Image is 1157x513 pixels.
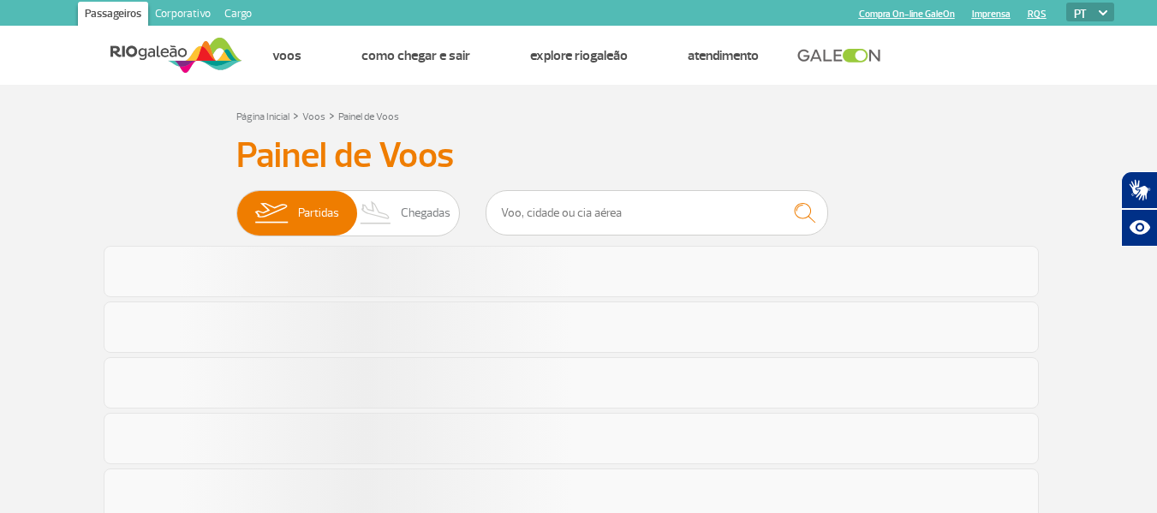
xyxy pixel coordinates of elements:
a: Atendimento [688,47,759,64]
span: Chegadas [401,191,450,236]
a: Passageiros [78,2,148,29]
button: Abrir recursos assistivos. [1121,209,1157,247]
a: Cargo [218,2,259,29]
a: > [329,105,335,125]
a: Painel de Voos [338,110,399,123]
h3: Painel de Voos [236,134,921,177]
a: Como chegar e sair [361,47,470,64]
a: Corporativo [148,2,218,29]
a: Explore RIOgaleão [530,47,628,64]
a: RQS [1028,9,1047,20]
a: Compra On-line GaleOn [859,9,955,20]
a: Imprensa [972,9,1011,20]
button: Abrir tradutor de língua de sinais. [1121,171,1157,209]
input: Voo, cidade ou cia aérea [486,190,828,236]
a: Página Inicial [236,110,289,123]
img: slider-desembarque [351,191,402,236]
a: Voos [272,47,301,64]
span: Partidas [298,191,339,236]
a: Voos [302,110,325,123]
a: > [293,105,299,125]
img: slider-embarque [244,191,298,236]
div: Plugin de acessibilidade da Hand Talk. [1121,171,1157,247]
